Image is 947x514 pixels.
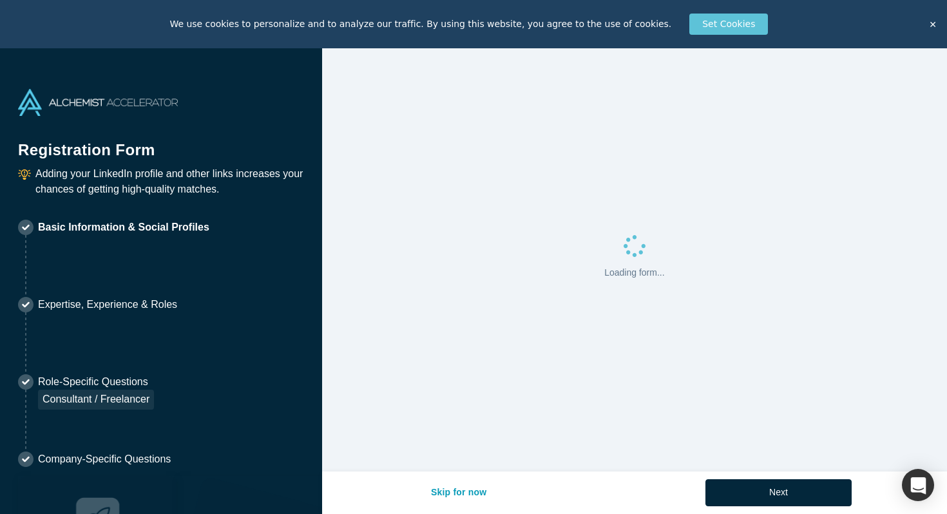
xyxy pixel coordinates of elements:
div: Consultant / Freelancer [38,390,154,410]
button: Skip for now [417,479,501,506]
button: Next [705,479,852,506]
p: Expertise, Experience & Roles [38,297,177,312]
p: Basic Information & Social Profiles [38,220,209,235]
img: Alchemist Accelerator Logo [18,89,178,116]
p: Company-Specific Questions [38,452,171,467]
p: Role-Specific Questions [38,374,154,390]
button: Accept policy [924,15,942,34]
div: We use cookies to personalize and to analyze our traffic. By using this website, you agree to the... [14,14,933,35]
button: Set Cookies [689,14,768,35]
h1: Registration Form [18,125,304,162]
p: Loading form... [604,266,664,280]
p: Adding your LinkedIn profile and other links increases your chances of getting high-quality matches. [35,166,304,197]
